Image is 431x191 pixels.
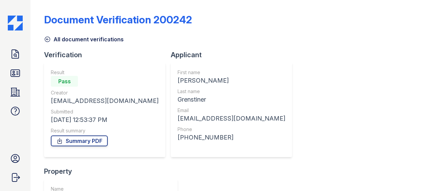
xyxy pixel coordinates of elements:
div: Email [178,107,285,114]
img: CE_Icon_Blue-c292c112584629df590d857e76928e9f676e5b41ef8f769ba2f05ee15b207248.png [8,16,23,30]
div: [PERSON_NAME] [178,76,285,85]
div: Applicant [171,50,297,60]
div: [PHONE_NUMBER] [178,133,285,142]
div: First name [178,69,285,76]
div: Result [51,69,159,76]
div: Submitted [51,108,159,115]
div: [EMAIL_ADDRESS][DOMAIN_NAME] [51,96,159,106]
div: Property [44,167,183,176]
a: Summary PDF [51,135,108,146]
div: [EMAIL_ADDRESS][DOMAIN_NAME] [178,114,285,123]
div: Grenstiner [178,95,285,104]
div: Verification [44,50,171,60]
div: Pass [51,76,78,87]
a: All document verifications [44,35,124,43]
div: Result summary [51,127,159,134]
div: Last name [178,88,285,95]
div: Creator [51,89,159,96]
div: Phone [178,126,285,133]
div: Document Verification 200242 [44,14,192,26]
div: [DATE] 12:53:37 PM [51,115,159,125]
